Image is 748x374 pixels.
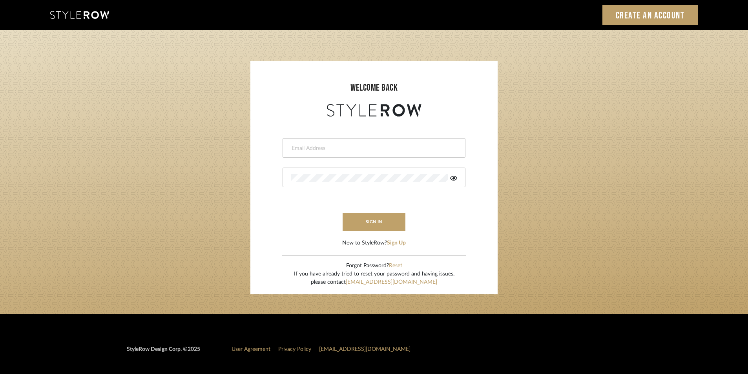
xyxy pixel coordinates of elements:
[389,262,402,270] button: Reset
[294,262,454,270] div: Forgot Password?
[346,279,437,285] a: [EMAIL_ADDRESS][DOMAIN_NAME]
[127,345,200,360] div: StyleRow Design Corp. ©2025
[343,213,405,231] button: sign in
[387,239,406,247] button: Sign Up
[278,347,311,352] a: Privacy Policy
[602,5,698,25] a: Create an Account
[258,81,490,95] div: welcome back
[294,270,454,286] div: If you have already tried to reset your password and having issues, please contact
[319,347,410,352] a: [EMAIL_ADDRESS][DOMAIN_NAME]
[342,239,406,247] div: New to StyleRow?
[232,347,270,352] a: User Agreement
[291,144,455,152] input: Email Address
